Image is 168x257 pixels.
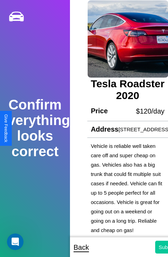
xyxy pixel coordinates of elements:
p: $ 120 /day [136,105,165,117]
iframe: Intercom live chat [7,233,24,250]
h3: Tesla Roadster 2020 [87,78,168,101]
p: Back [73,241,89,254]
div: Give Feedback [3,114,8,142]
h4: Price [91,107,108,115]
h4: Address [91,125,118,133]
p: Vehicle is reliable well taken care off and super cheap on gas. Vehicles also has a big trunk tha... [91,141,165,235]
